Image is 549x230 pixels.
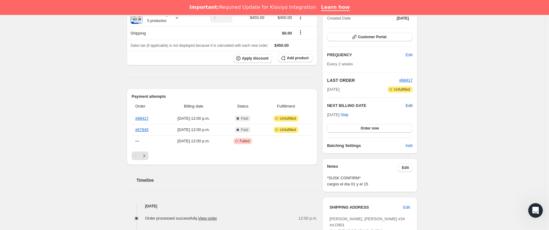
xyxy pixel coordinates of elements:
span: Unfulfilled [280,116,296,121]
button: Edit [402,50,416,60]
span: $450.00 [250,15,264,20]
span: Edit [402,165,409,170]
div: Required Update for Klaviyo Integration [189,4,316,10]
button: Shipping actions [296,29,305,36]
h2: Timeline [136,177,317,183]
h2: LAST ORDER [327,77,399,83]
button: Edit [400,203,414,212]
span: Add product [287,56,308,60]
nav: Paginación [132,152,312,160]
a: View order [198,216,217,221]
span: Created Date [327,15,351,21]
a: #68417 [399,78,413,82]
a: Learn how [321,4,350,11]
span: $450.00 [278,15,292,20]
span: Order processed successfully. [145,216,217,221]
span: [DATE] · 12:00 p.m. [165,115,222,122]
span: [DATE] · 12:00 p.m. [165,138,222,144]
span: Status [226,103,260,109]
span: Fulfillment [263,103,308,109]
span: [DATE] · [327,112,349,117]
button: Product actions [296,14,305,20]
b: Important: [189,4,219,10]
iframe: Intercom live chat [528,203,543,218]
button: Add [402,141,416,151]
button: Edit [406,103,413,109]
span: Paid [241,127,248,132]
span: Edit [406,52,413,58]
span: Customer Portal [358,35,387,39]
span: Failed [240,139,250,144]
button: #68417 [399,77,413,83]
button: Apply discount [233,54,272,63]
h2: FREQUENCY [327,52,406,58]
span: [DATE] [397,16,409,21]
span: Every 2 weeks [327,62,353,66]
h3: Notes [327,163,398,172]
button: Skip [337,110,352,120]
h3: SHIPPING ADDRESS [330,204,403,210]
th: Order [132,100,163,113]
span: [DATE] [327,86,340,93]
span: Unfulfilled [280,127,296,132]
span: Billing date [165,103,222,109]
h6: Batching Settings [327,143,405,149]
span: $450.00 [274,43,289,48]
button: Order now [327,124,413,133]
span: *SUSK CONFIRM* cargos el día 01 y el 15 [327,175,413,187]
span: Order now [360,126,379,131]
span: $0.00 [282,31,292,35]
span: Paid [241,116,248,121]
span: Sales tax (if applicable) is not displayed because it is calculated with each new order. [130,43,268,48]
span: Edit [403,204,410,210]
span: Skip [341,112,348,118]
span: Unfulfilled [394,87,410,92]
a: #67945 [135,127,148,132]
button: Siguiente [140,152,148,160]
span: 12:00 p.m. [298,215,317,221]
span: Add [405,143,413,149]
span: [DATE] · 12:00 p.m. [165,127,222,133]
span: --- [135,139,139,143]
button: [DATE] [393,14,413,23]
button: Edit [398,163,413,172]
div: Plan Aliad@ [143,12,169,24]
small: 5 productos [147,19,166,23]
h4: [DATE] [127,203,317,209]
h2: NEXT BILLING DATE [327,103,406,109]
span: Apply discount [242,56,269,61]
button: Customer Portal [327,33,413,41]
th: Shipping [127,26,194,40]
button: Add product [278,54,312,62]
a: #68417 [135,116,148,121]
h2: Payment attempts [132,93,312,100]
